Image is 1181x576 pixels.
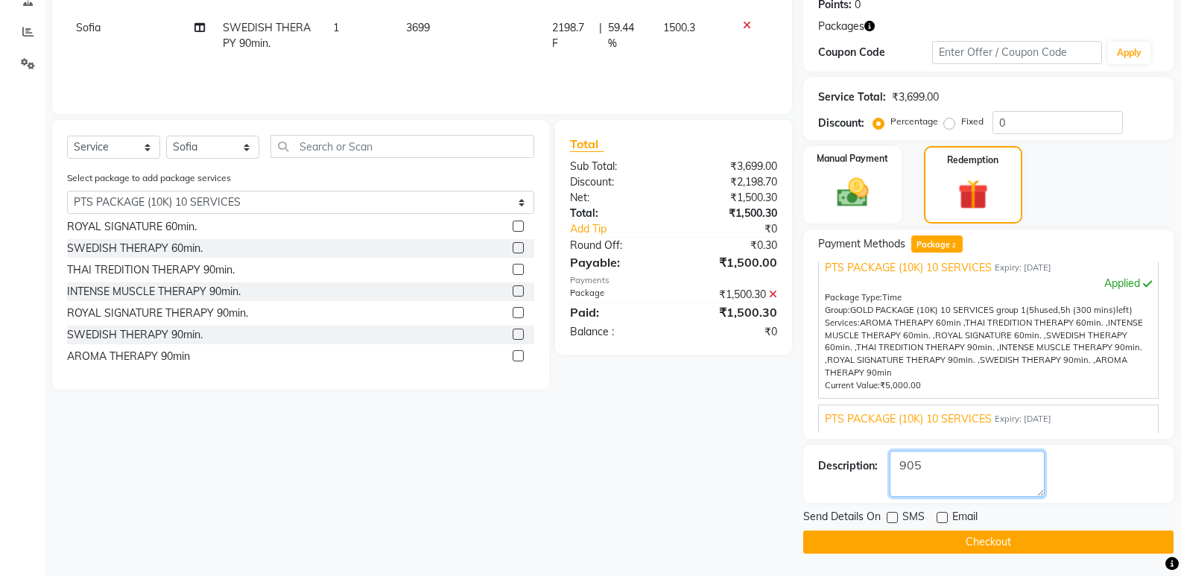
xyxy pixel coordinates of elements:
[674,159,788,174] div: ₹3,699.00
[67,284,241,300] div: INTENSE MUSCLE THERAPY 90min.
[949,176,998,213] img: _gift.svg
[76,21,101,34] span: Sofia
[223,21,311,50] span: SWEDISH THERAPY 90min.
[825,380,880,390] span: Current Value:
[950,241,958,250] span: 2
[663,21,695,34] span: 1500.3
[890,115,938,128] label: Percentage
[67,171,231,185] label: Select package to add package services
[892,89,939,105] div: ₹3,699.00
[608,20,646,51] span: 59.44 %
[67,349,190,364] div: AROMA THERAPY 90min
[825,411,992,427] span: PTS PACKAGE (10K) 10 SERVICES
[674,174,788,190] div: ₹2,198.70
[674,324,788,340] div: ₹0
[818,89,886,105] div: Service Total:
[674,303,788,321] div: ₹1,500.30
[825,317,860,328] span: Services:
[980,355,1095,365] span: SWEDISH THERAPY 90min. ,
[850,305,1026,315] span: GOLD PACKAGE (10K) 10 SERVICES group 1
[559,287,674,303] div: Package
[559,238,674,253] div: Round Off:
[860,317,965,328] span: AROMA THERAPY 60min ,
[67,327,203,343] div: SWEDISH THERAPY 90min.
[559,190,674,206] div: Net:
[902,509,925,528] span: SMS
[333,21,339,34] span: 1
[825,260,992,276] span: PTS PACKAGE (10K) 10 SERVICES
[559,174,674,190] div: Discount:
[67,241,203,256] div: SWEDISH THERAPY 60min.
[559,324,674,340] div: Balance :
[825,330,1127,353] span: SWEDISH THERAPY 60min. ,
[818,115,864,131] div: Discount:
[270,135,534,158] input: Search or Scan
[559,206,674,221] div: Total:
[825,317,1143,341] span: INTENSE MUSCLE THERAPY 60min. ,
[932,41,1102,64] input: Enter Offer / Coupon Code
[559,303,674,321] div: Paid:
[803,509,881,528] span: Send Details On
[818,236,905,252] span: Payment Methods
[570,136,604,152] span: Total
[880,380,921,390] span: ₹5,000.00
[674,238,788,253] div: ₹0.30
[825,276,1152,291] div: Applied
[825,305,850,315] span: Group:
[552,20,593,51] span: 2198.7 F
[1026,305,1039,315] span: (5h
[818,45,931,60] div: Coupon Code
[674,206,788,221] div: ₹1,500.30
[406,21,430,34] span: 3699
[856,342,999,352] span: THAI TREDITION THERAPY 90min. ,
[67,306,248,321] div: ROYAL SIGNATURE THERAPY 90min.
[827,355,980,365] span: ROYAL SIGNATURE THERAPY 90min. ,
[1060,305,1116,315] span: 5h (300 mins)
[693,221,788,237] div: ₹0
[559,159,674,174] div: Sub Total:
[803,531,1174,554] button: Checkout
[1108,42,1150,64] button: Apply
[882,292,902,303] span: Time
[599,20,602,51] span: |
[827,174,878,211] img: _cash.svg
[674,287,788,303] div: ₹1,500.30
[674,190,788,206] div: ₹1,500.30
[559,221,693,237] a: Add Tip
[952,509,978,528] span: Email
[817,152,888,165] label: Manual Payment
[995,262,1051,274] span: Expiry: [DATE]
[818,458,878,474] div: Description:
[965,317,1108,328] span: THAI TREDITION THERAPY 60min. ,
[825,292,882,303] span: Package Type:
[570,274,777,287] div: Payments
[935,330,1046,341] span: ROYAL SIGNATURE 60min. ,
[947,154,998,167] label: Redemption
[995,413,1051,425] span: Expiry: [DATE]
[850,305,1133,315] span: used, left)
[961,115,984,128] label: Fixed
[818,19,864,34] span: Packages
[911,235,963,253] span: Package
[674,253,788,271] div: ₹1,500.00
[67,262,235,278] div: THAI TREDITION THERAPY 90min.
[67,219,197,235] div: ROYAL SIGNATURE 60min.
[559,253,674,271] div: Payable:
